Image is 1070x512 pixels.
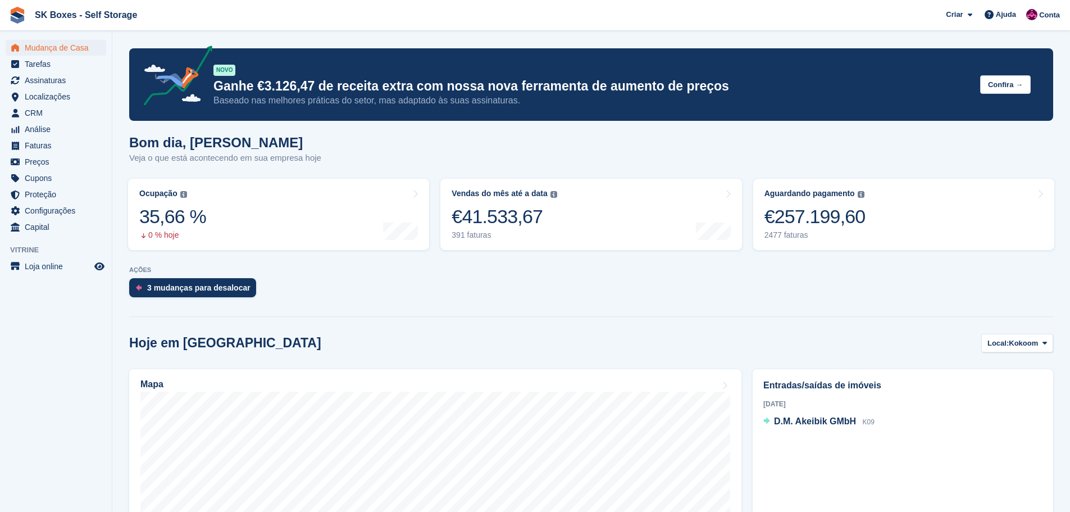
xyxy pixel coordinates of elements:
div: Aguardando pagamento [764,189,855,198]
span: Localizações [25,89,92,105]
button: Local: Kokoom [981,334,1053,352]
span: Cupons [25,170,92,186]
div: 3 mudanças para desalocar [147,283,251,292]
span: Loja online [25,259,92,274]
img: icon-info-grey-7440780725fd019a000dd9b08b2336e03edf1995a4989e88bcd33f0948082b44.svg [180,191,187,198]
img: icon-info-grey-7440780725fd019a000dd9b08b2336e03edf1995a4989e88bcd33f0948082b44.svg [858,191,864,198]
span: Proteção [25,187,92,202]
img: Joana Alegria [1026,9,1037,20]
span: Conta [1039,10,1060,21]
span: Configurações [25,203,92,219]
a: menu [6,121,106,137]
h2: Mapa [140,379,163,389]
div: 0 % hoje [139,230,206,240]
span: Kokoom [1009,338,1038,349]
a: menu [6,40,106,56]
div: 391 faturas [452,230,557,240]
img: price-adjustments-announcement-icon-8257ccfd72463d97f412b2fc003d46551f7dbcb40ab6d574587a9cd5c0d94... [134,46,213,110]
h1: Bom dia, [PERSON_NAME] [129,135,321,150]
a: menu [6,154,106,170]
span: Preços [25,154,92,170]
a: Aguardando pagamento €257.199,60 2477 faturas [753,179,1054,250]
div: €41.533,67 [452,205,557,228]
div: Vendas do mês até a data [452,189,547,198]
a: menu [6,56,106,72]
p: Baseado nas melhores práticas do setor, mas adaptado às suas assinaturas. [213,94,971,107]
h2: Hoje em [GEOGRAPHIC_DATA] [129,336,321,351]
span: Tarefas [25,56,92,72]
span: CRM [25,105,92,121]
div: NOVO [213,65,235,76]
a: menu [6,187,106,202]
a: menu [6,89,106,105]
img: stora-icon-8386f47178a22dfd0bd8f6a31ec36ba5ce8667c1dd55bd0f319d3a0aa187defe.svg [9,7,26,24]
span: Vitrine [10,244,112,256]
span: D.M. Akeibik GMbH [774,416,856,426]
span: Faturas [25,138,92,153]
a: menu [6,203,106,219]
div: Ocupação [139,189,177,198]
p: AÇÕES [129,266,1053,274]
a: 3 mudanças para desalocar [129,278,262,303]
a: menu [6,105,106,121]
h2: Entradas/saídas de imóveis [763,379,1042,392]
div: 35,66 % [139,205,206,228]
div: €257.199,60 [764,205,866,228]
button: Confira → [980,75,1031,94]
div: [DATE] [763,399,1042,409]
span: K09 [863,418,875,426]
img: move_outs_to_deallocate_icon-f764333ba52eb49d3ac5e1228854f67142a1ed5810a6f6cc68b1a99e826820c5.svg [136,284,142,291]
span: Local: [987,338,1009,349]
a: Ocupação 35,66 % 0 % hoje [128,179,429,250]
a: SK Boxes - Self Storage [30,6,142,24]
a: menu [6,259,106,274]
a: D.M. Akeibik GMbH K09 [763,415,875,429]
span: Criar [946,9,963,20]
span: Mudança de Casa [25,40,92,56]
span: Análise [25,121,92,137]
div: 2477 faturas [764,230,866,240]
a: menu [6,170,106,186]
a: menu [6,219,106,235]
a: Loja de pré-visualização [93,260,106,273]
span: Assinaturas [25,73,92,88]
p: Ganhe €3.126,47 de receita extra com nossa nova ferramenta de aumento de preços [213,78,971,94]
span: Capital [25,219,92,235]
a: Vendas do mês até a data €41.533,67 391 faturas [440,179,741,250]
a: menu [6,138,106,153]
p: Veja o que está acontecendo em sua empresa hoje [129,152,321,165]
span: Ajuda [996,9,1016,20]
img: icon-info-grey-7440780725fd019a000dd9b08b2336e03edf1995a4989e88bcd33f0948082b44.svg [550,191,557,198]
a: menu [6,73,106,88]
